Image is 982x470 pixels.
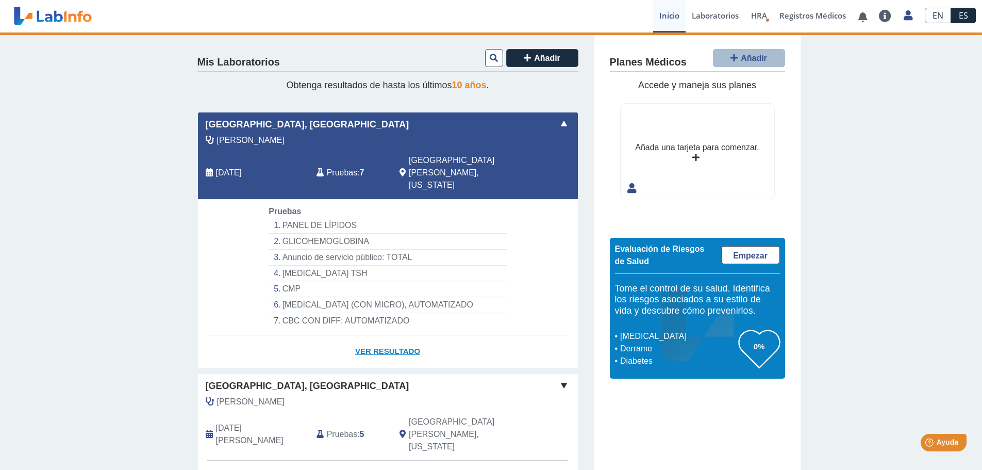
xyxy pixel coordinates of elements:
font: Mis Laboratorios [197,56,280,68]
font: Planes Médicos [610,56,687,68]
font: EN [933,10,943,21]
font: Añada una tarjeta para comenzar. [635,143,759,152]
span: 6 de junio de 2025 [216,422,309,447]
span: San Juan, Puerto Rico [409,416,523,453]
button: Añadir [506,49,578,67]
font: Evaluación de Riesgos de Salud [615,245,705,266]
font: [GEOGRAPHIC_DATA][PERSON_NAME], [US_STATE] [409,156,494,189]
font: [MEDICAL_DATA] (CON MICRO), AUTOMATIZADO [282,300,473,309]
font: [GEOGRAPHIC_DATA], [GEOGRAPHIC_DATA] [206,119,409,129]
button: Añadir [713,49,785,67]
a: Ver resultado [198,335,578,368]
font: Accede y maneja sus planes [638,80,756,90]
font: Inicio [659,10,679,21]
font: Pruebas [269,207,301,216]
font: [DATE] [216,168,242,177]
font: Pruebas [327,430,357,439]
font: CBC CON DIFF: AUTOMATIZADO [282,316,410,325]
font: 0% [754,342,765,351]
font: Derrame [620,344,652,353]
span: San Juan, Puerto Rico [409,154,523,191]
font: 7 [360,168,364,177]
font: 5 [360,430,364,439]
font: Obtenga resultados de hasta los últimos [286,80,452,90]
font: [GEOGRAPHIC_DATA][PERSON_NAME], [US_STATE] [409,417,494,451]
font: GLICOHEMOGLOBINA [282,237,369,246]
font: [DATE][PERSON_NAME] [216,424,284,445]
font: Pruebas [327,168,357,177]
font: Añadir [534,54,560,62]
font: [MEDICAL_DATA] TSH [282,269,368,278]
font: 10 años [452,80,487,90]
span: Rodríguez Rivera, Ismael [217,396,285,408]
font: : [357,430,359,439]
font: Laboratorios [692,10,739,21]
font: [MEDICAL_DATA] [620,332,687,341]
font: Anuncio de servicio público: TOTAL [282,253,412,262]
font: Añadir [741,54,767,62]
font: . [487,80,489,90]
font: Registros Médicos [779,10,846,21]
font: [PERSON_NAME] [217,136,285,144]
font: HRA [751,10,767,21]
font: Diabetes [620,356,653,365]
span: 07-10-2025 [216,167,242,179]
a: Empezar [721,246,780,264]
font: : [357,168,359,177]
font: Tome el control de su salud. Identifica los riesgos asociados a su estilo de vida y descubre cómo... [615,283,770,316]
font: Ver resultado [355,347,420,355]
iframe: Lanzador de widgets de ayuda [890,430,971,459]
font: PANEL DE LÍPIDOS [282,221,357,230]
font: ES [959,10,968,21]
font: Empezar [733,251,768,260]
span: Rodríguez Rivera, Ismael [217,134,285,147]
font: CMP [282,284,301,293]
font: [PERSON_NAME] [217,397,285,406]
font: [GEOGRAPHIC_DATA], [GEOGRAPHIC_DATA] [206,381,409,391]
